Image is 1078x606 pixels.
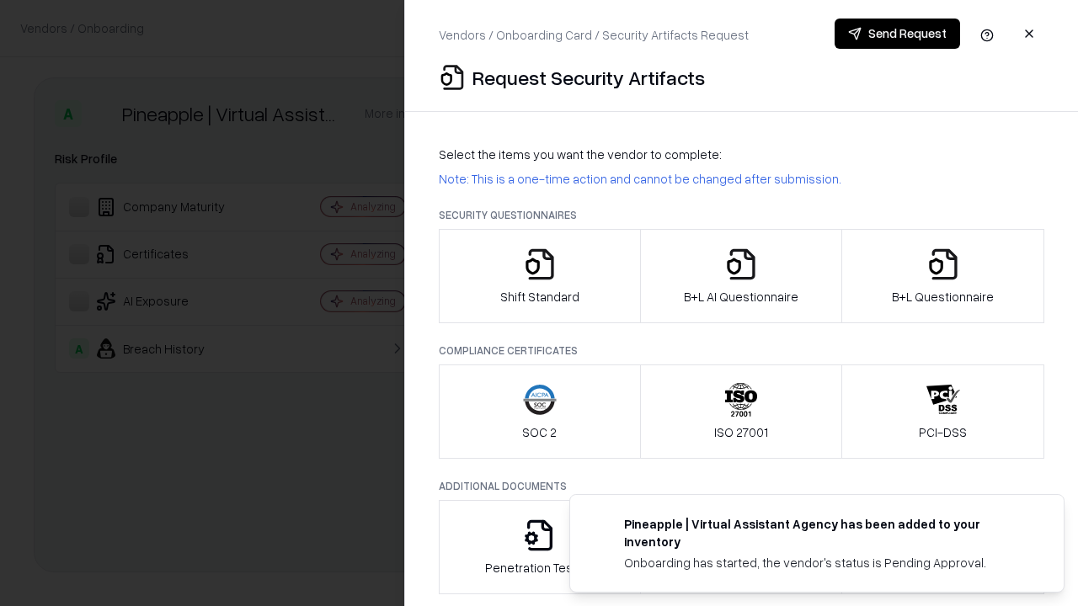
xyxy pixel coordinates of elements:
[624,515,1023,550] div: Pineapple | Virtual Assistant Agency has been added to your inventory
[590,515,611,535] img: trypineapple.com
[640,364,843,459] button: ISO 27001
[714,423,768,441] p: ISO 27001
[439,343,1044,358] p: Compliance Certificates
[439,170,1044,188] p: Note: This is a one-time action and cannot be changed after submission.
[684,288,798,306] p: B+L AI Questionnaire
[892,288,994,306] p: B+L Questionnaire
[439,26,749,44] p: Vendors / Onboarding Card / Security Artifacts Request
[439,229,641,323] button: Shift Standard
[439,364,641,459] button: SOC 2
[841,229,1044,323] button: B+L Questionnaire
[439,146,1044,163] p: Select the items you want the vendor to complete:
[835,19,960,49] button: Send Request
[919,423,967,441] p: PCI-DSS
[439,479,1044,493] p: Additional Documents
[640,229,843,323] button: B+L AI Questionnaire
[472,64,705,91] p: Request Security Artifacts
[485,559,594,577] p: Penetration Testing
[841,364,1044,459] button: PCI-DSS
[439,208,1044,222] p: Security Questionnaires
[500,288,579,306] p: Shift Standard
[439,500,641,594] button: Penetration Testing
[624,554,1023,571] div: Onboarding has started, the vendor's status is Pending Approval.
[522,423,557,441] p: SOC 2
